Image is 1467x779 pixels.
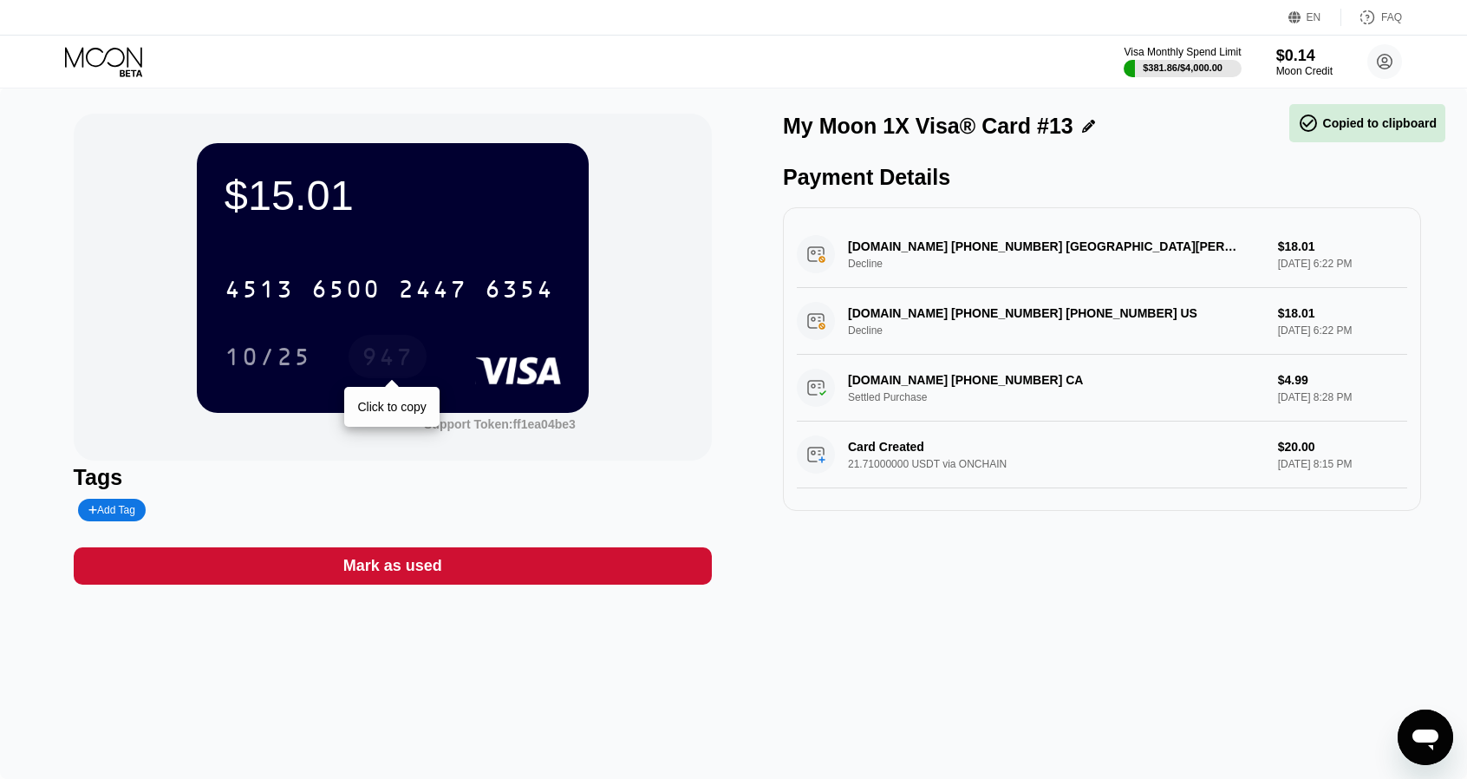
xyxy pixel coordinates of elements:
iframe: Button to launch messaging window [1398,710,1453,765]
div: Add Tag [78,499,146,521]
div: 4513650024476354 [214,267,564,311]
div: Payment Details [783,165,1421,190]
span:  [1298,113,1319,134]
div: Copied to clipboard [1298,113,1437,134]
div: 10/25 [212,335,324,378]
div: 4513 [225,278,294,305]
div: My Moon 1X Visa® Card #13 [783,114,1073,139]
div: EN [1288,9,1341,26]
div: 947 [349,335,427,378]
div: Visa Monthly Spend Limit$381.86/$4,000.00 [1124,46,1241,77]
div: 6354 [485,278,554,305]
div: FAQ [1341,9,1402,26]
div: EN [1307,11,1321,23]
div: Tags [74,465,712,490]
div: 10/25 [225,345,311,373]
div: $15.01 [225,171,561,219]
div: Visa Monthly Spend Limit [1124,46,1241,58]
div: Add Tag [88,504,135,516]
div: Moon Credit [1276,65,1333,77]
div: 6500 [311,278,381,305]
div: 2447 [398,278,467,305]
div: Click to copy [357,400,426,414]
div: 947 [362,345,414,373]
div: Support Token: ff1ea04be3 [424,417,576,431]
div: $0.14 [1276,47,1333,65]
div: $381.86 / $4,000.00 [1143,62,1222,73]
div: $0.14Moon Credit [1276,47,1333,77]
div: Mark as used [343,556,442,576]
div: Support Token:ff1ea04be3 [424,417,576,431]
div: Mark as used [74,547,712,585]
div: FAQ [1381,11,1402,23]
